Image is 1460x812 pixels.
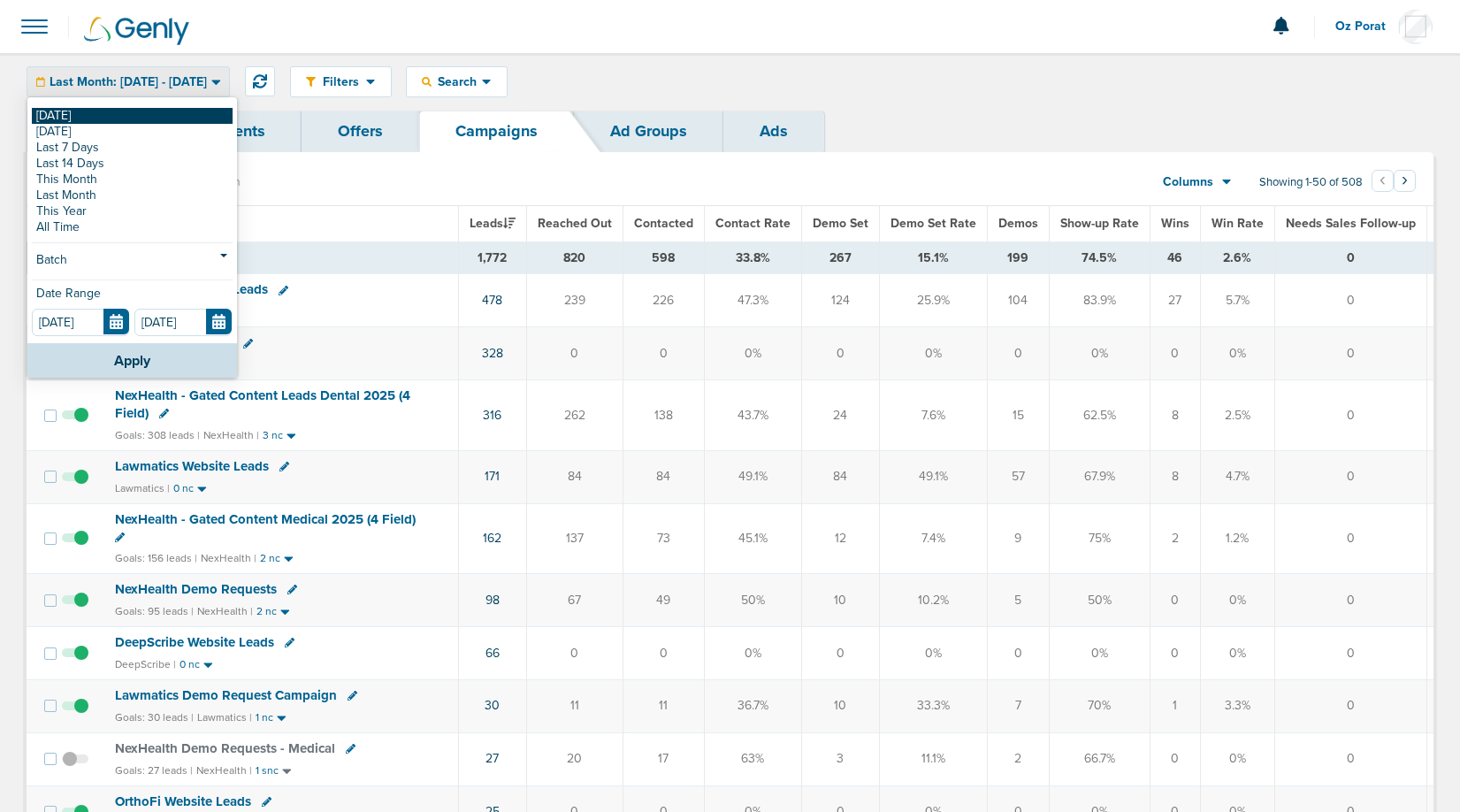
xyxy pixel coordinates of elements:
small: NexHealth | [196,764,252,777]
td: 84 [623,450,704,503]
td: 0% [1200,626,1274,679]
td: 27 [1150,274,1200,327]
a: 30 [485,698,500,713]
span: Show-up Rate [1060,216,1139,231]
a: 98 [485,593,500,608]
td: 0 [1274,574,1426,627]
small: Lawmatics | [115,482,170,494]
td: 50% [704,574,801,627]
td: 62.5% [1049,380,1150,450]
td: 11 [526,679,623,732]
a: 478 [482,293,502,308]
td: 15 [987,380,1049,450]
span: Contact Rate [715,216,791,231]
td: 73 [623,503,704,573]
td: 43.7% [704,380,801,450]
a: 27 [485,751,499,766]
td: 0 [526,327,623,380]
small: 0 nc [180,658,200,671]
span: Search [432,74,482,89]
small: 1 nc [256,711,273,724]
td: 1 [1150,679,1200,732]
td: 36.7% [704,679,801,732]
td: 25.9% [879,274,987,327]
td: 0 [1274,450,1426,503]
a: Offers [302,111,419,152]
button: Go to next page [1394,170,1416,192]
a: 316 [483,408,501,423]
span: Lawmatics Website Leads [115,458,269,474]
span: NexHealth Demo Requests [115,581,277,597]
small: 0 nc [173,482,194,495]
td: 0% [879,626,987,679]
td: 0% [704,626,801,679]
td: 104 [987,274,1049,327]
td: 0% [1200,327,1274,380]
td: 0 [526,626,623,679]
small: 1 snc [256,764,279,778]
small: NexHealth | [203,429,259,441]
td: 10 [801,679,879,732]
span: Needs Sales Follow-up [1286,216,1416,231]
small: Goals: 308 leads | [115,429,200,442]
td: 0 [987,626,1049,679]
small: NexHealth | [201,552,256,564]
td: 57 [987,450,1049,503]
td: 11.1% [879,732,987,785]
span: NexHealth - Gated Content Medical 2025 (4 Field) [115,511,416,527]
td: 83.9% [1049,274,1150,327]
td: 1.2% [1200,503,1274,573]
td: 50% [1049,574,1150,627]
img: Genly [84,17,189,45]
td: TOTALS ( ) [104,241,458,274]
td: 84 [526,450,623,503]
td: 20 [526,732,623,785]
td: 0% [1049,626,1150,679]
td: 0 [1274,274,1426,327]
span: NexHealth Demo Requests - Medical [115,740,335,756]
small: DeepScribe | [115,658,176,670]
button: Apply [27,343,237,378]
td: 0% [879,327,987,380]
td: 8 [1150,380,1200,450]
td: 0 [801,626,879,679]
td: 0 [1150,732,1200,785]
td: 0 [1274,626,1426,679]
a: 328 [482,346,503,361]
small: Goals: 156 leads | [115,552,197,565]
td: 137 [526,503,623,573]
span: Last Month: [DATE] - [DATE] [50,76,207,88]
td: 46 [1150,241,1200,274]
td: 0 [801,327,879,380]
span: Demo Set [813,216,868,231]
td: 7.6% [879,380,987,450]
a: [DATE] [32,124,233,140]
td: 11 [623,679,704,732]
span: Filters [316,74,366,89]
a: Ad Groups [574,111,723,152]
td: 49.1% [704,450,801,503]
small: Goals: 27 leads | [115,764,193,778]
td: 67.9% [1049,450,1150,503]
td: 0 [1150,626,1200,679]
td: 49 [623,574,704,627]
td: 45.1% [704,503,801,573]
td: 2 [1150,503,1200,573]
td: 9 [987,503,1049,573]
span: Wins [1161,216,1189,231]
td: 49.1% [879,450,987,503]
td: 0% [1200,732,1274,785]
td: 7.4% [879,503,987,573]
td: 24 [801,380,879,450]
a: This Month [32,172,233,188]
td: 0 [987,327,1049,380]
td: 74.5% [1049,241,1150,274]
td: 12 [801,503,879,573]
span: Columns [1163,173,1213,191]
td: 33.3% [879,679,987,732]
td: 7 [987,679,1049,732]
td: 0 [1274,503,1426,573]
td: 0 [1150,574,1200,627]
small: 2 nc [260,552,280,565]
td: 0 [623,626,704,679]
